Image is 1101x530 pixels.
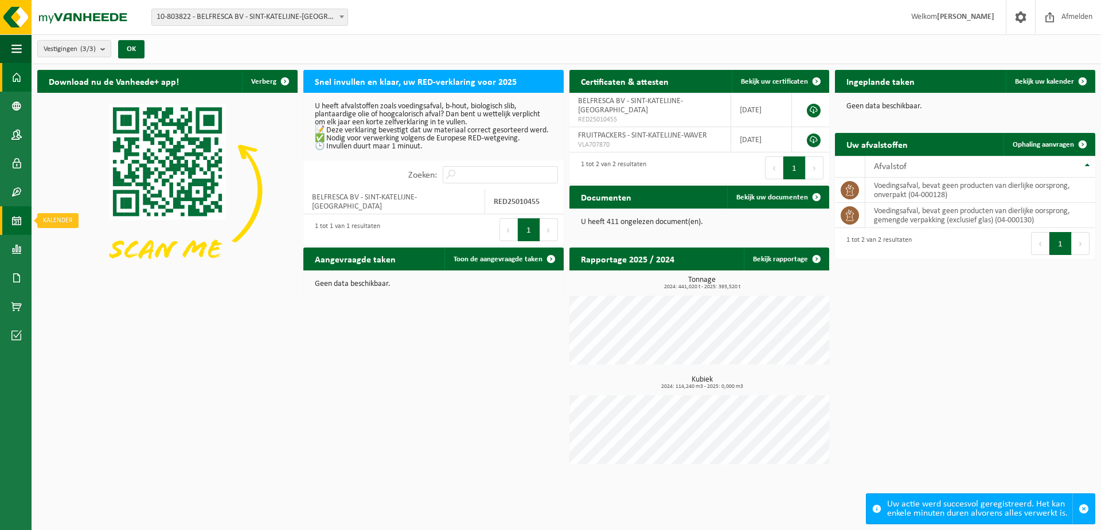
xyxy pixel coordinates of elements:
[80,45,96,53] count: (3/3)
[303,248,407,270] h2: Aangevraagde taken
[741,78,808,85] span: Bekijk uw certificaten
[569,186,643,208] h2: Documenten
[731,127,792,152] td: [DATE]
[518,218,540,241] button: 1
[540,218,558,241] button: Next
[841,231,912,256] div: 1 tot 2 van 2 resultaten
[731,93,792,127] td: [DATE]
[575,284,830,290] span: 2024: 441,020 t - 2025: 393,520 t
[887,494,1072,524] div: Uw actie werd succesvol geregistreerd. Het kan enkele minuten duren alvorens alles verwerkt is.
[494,198,540,206] strong: RED25010455
[37,93,298,288] img: Download de VHEPlus App
[303,70,528,92] h2: Snel invullen en klaar, uw RED-verklaring voor 2025
[569,248,686,270] h2: Rapportage 2025 / 2024
[454,256,542,263] span: Toon de aangevraagde taken
[1013,141,1074,148] span: Ophaling aanvragen
[44,41,96,58] span: Vestigingen
[846,103,1084,111] p: Geen data beschikbaar.
[937,13,994,21] strong: [PERSON_NAME]
[1049,232,1072,255] button: 1
[581,218,818,226] p: U heeft 411 ongelezen document(en).
[874,162,907,171] span: Afvalstof
[118,40,145,58] button: OK
[578,97,683,115] span: BELFRESCA BV - SINT-KATELIJNE-[GEOGRAPHIC_DATA]
[315,280,552,288] p: Geen data beschikbaar.
[408,171,437,180] label: Zoeken:
[835,133,919,155] h2: Uw afvalstoffen
[727,186,828,209] a: Bekijk uw documenten
[575,276,830,290] h3: Tonnage
[315,103,552,151] p: U heeft afvalstoffen zoals voedingsafval, b-hout, biologisch slib, plantaardige olie of hoogcalor...
[578,131,707,140] span: FRUITPACKERS - SINT-KATELIJNE-WAVER
[444,248,563,270] a: Toon de aangevraagde taken
[732,70,828,93] a: Bekijk uw certificaten
[37,40,111,57] button: Vestigingen(3/3)
[806,156,823,179] button: Next
[575,384,830,390] span: 2024: 114,240 m3 - 2025: 0,000 m3
[578,115,723,124] span: RED25010455
[575,155,646,180] div: 1 tot 2 van 2 resultaten
[251,78,276,85] span: Verberg
[37,70,190,92] h2: Download nu de Vanheede+ app!
[152,9,348,25] span: 10-803822 - BELFRESCA BV - SINT-KATELIJNE-WAVER
[303,189,485,214] td: BELFRESCA BV - SINT-KATELIJNE-[GEOGRAPHIC_DATA]
[865,203,1095,228] td: voedingsafval, bevat geen producten van dierlijke oorsprong, gemengde verpakking (exclusief glas)...
[1006,70,1094,93] a: Bekijk uw kalender
[309,217,380,242] div: 1 tot 1 van 1 resultaten
[242,70,296,93] button: Verberg
[1015,78,1074,85] span: Bekijk uw kalender
[1072,232,1090,255] button: Next
[1031,232,1049,255] button: Previous
[765,156,783,179] button: Previous
[744,248,828,270] a: Bekijk rapportage
[569,70,680,92] h2: Certificaten & attesten
[865,178,1095,203] td: voedingsafval, bevat geen producten van dierlijke oorsprong, onverpakt (04-000128)
[736,194,808,201] span: Bekijk uw documenten
[783,156,806,179] button: 1
[578,140,723,150] span: VLA707870
[835,70,926,92] h2: Ingeplande taken
[1004,133,1094,156] a: Ophaling aanvragen
[151,9,348,26] span: 10-803822 - BELFRESCA BV - SINT-KATELIJNE-WAVER
[575,376,830,390] h3: Kubiek
[499,218,518,241] button: Previous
